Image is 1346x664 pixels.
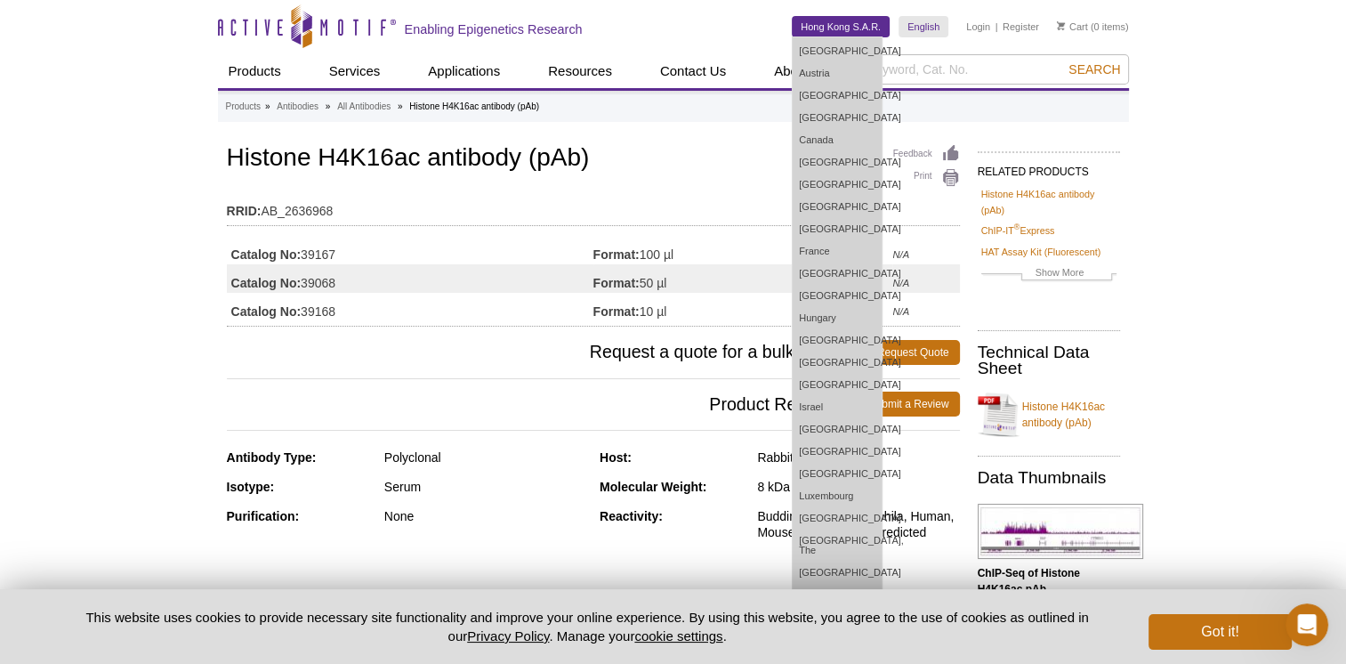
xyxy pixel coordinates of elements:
[793,174,882,196] a: [GEOGRAPHIC_DATA]
[757,508,959,540] div: Budding Yeast, Drosophila, Human, Mouse, Wide Range Predicted
[840,54,1129,85] input: Keyword, Cat. No.
[978,504,1143,559] img: Histone H4K16ac antibody (pAb) tested by ChIP-Seq.
[793,85,882,107] a: [GEOGRAPHIC_DATA]
[227,509,300,523] strong: Purification:
[966,20,990,33] a: Login
[227,450,317,465] strong: Antibody Type:
[227,293,593,321] td: 39168
[793,218,882,240] a: [GEOGRAPHIC_DATA]
[600,509,663,523] strong: Reactivity:
[793,396,882,418] a: Israel
[995,16,998,37] li: |
[649,54,737,88] a: Contact Us
[1057,16,1129,37] li: (0 items)
[793,107,882,129] a: [GEOGRAPHIC_DATA]
[600,450,632,465] strong: Host:
[793,62,882,85] a: Austria
[981,264,1116,285] a: Show More
[981,244,1101,260] a: HAT Assay Kit (Fluorescent)
[226,99,261,115] a: Products
[227,236,593,264] td: 39167
[1286,603,1328,646] iframe: Intercom live chat
[318,54,391,88] a: Services
[227,264,593,293] td: 39068
[793,196,882,218] a: [GEOGRAPHIC_DATA]
[1003,20,1039,33] a: Register
[1068,62,1120,77] span: Search
[227,192,960,221] td: AB_2636968
[1014,223,1020,232] sup: ®
[892,264,959,293] td: N/A
[537,54,623,88] a: Resources
[227,585,960,611] h3: Applications
[384,508,586,524] div: None
[405,21,583,37] h2: Enabling Epigenetics Research
[793,129,882,151] a: Canada
[793,285,882,307] a: [GEOGRAPHIC_DATA]
[600,480,706,494] strong: Molecular Weight:
[1057,21,1065,30] img: Your Cart
[417,54,511,88] a: Applications
[55,608,1120,645] p: This website uses cookies to provide necessary site functionality and improve your online experie...
[227,203,262,219] strong: RRID:
[893,168,960,188] a: Print
[899,16,948,37] a: English
[793,463,882,485] a: [GEOGRAPHIC_DATA]
[593,247,640,263] strong: Format:
[763,54,840,88] a: About Us
[227,392,858,417] span: Product Review
[978,344,1120,377] h2: Technical Data Sheet
[793,562,882,584] a: [GEOGRAPHIC_DATA]
[231,247,302,263] strong: Catalog No:
[231,275,302,291] strong: Catalog No:
[409,101,539,111] li: Histone H4K16ac antibody (pAb)
[384,449,586,466] div: Polyclonal
[265,101,270,111] li: »
[978,565,1120,629] p: (Click image to enlarge and see details.)
[892,236,959,264] td: N/A
[793,584,882,606] a: [GEOGRAPHIC_DATA]
[227,144,960,174] h1: Histone H4K16ac antibody (pAb)
[978,151,1120,183] h2: RELATED PRODUCTS
[398,101,403,111] li: »
[227,340,866,365] span: Request a quote for a bulk order
[793,507,882,530] a: [GEOGRAPHIC_DATA]
[792,16,890,37] a: Hong Kong S.A.R.
[634,628,722,644] button: cookie settings
[793,485,882,507] a: Luxembourg
[866,340,960,365] a: Request Quote
[793,418,882,441] a: [GEOGRAPHIC_DATA]
[793,352,882,374] a: [GEOGRAPHIC_DATA]
[384,479,586,495] div: Serum
[231,304,302,320] strong: Catalog No:
[793,40,882,62] a: [GEOGRAPHIC_DATA]
[337,99,391,115] a: All Antibodies
[981,186,1116,218] a: Histone H4K16ac antibody (pAb)
[227,480,275,494] strong: Isotype:
[757,479,959,495] div: 8 kDa
[326,101,331,111] li: »
[793,530,882,562] a: [GEOGRAPHIC_DATA], The
[981,223,1055,239] a: ChIP-IT®Express
[793,329,882,352] a: [GEOGRAPHIC_DATA]
[593,293,893,321] td: 10 µl
[793,374,882,396] a: [GEOGRAPHIC_DATA]
[593,304,640,320] strong: Format:
[978,470,1120,486] h2: Data Thumbnails
[757,449,959,466] div: Rabbit
[858,392,959,417] a: Submit a Review
[893,144,960,164] a: Feedback
[218,54,292,88] a: Products
[1063,61,1125,77] button: Search
[793,240,882,263] a: France
[467,628,549,644] a: Privacy Policy
[277,99,318,115] a: Antibodies
[978,567,1080,595] b: ChIP-Seq of Histone H4K16ac pAb.
[1149,614,1291,650] button: Got it!
[593,264,893,293] td: 50 µl
[892,293,959,321] td: N/A
[593,236,893,264] td: 100 µl
[793,307,882,329] a: Hungary
[793,263,882,285] a: [GEOGRAPHIC_DATA]
[793,151,882,174] a: [GEOGRAPHIC_DATA]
